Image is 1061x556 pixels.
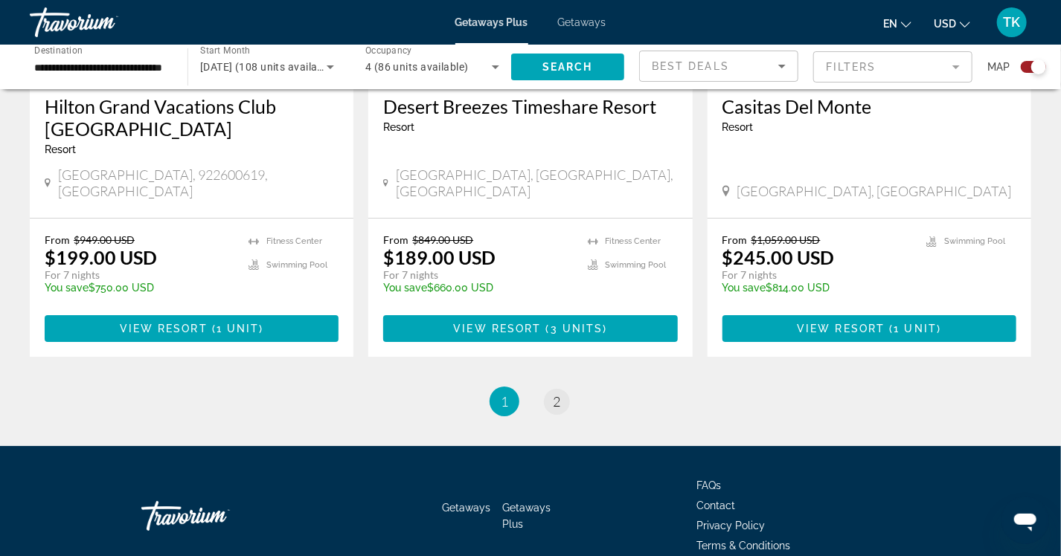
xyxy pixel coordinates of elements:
span: TK [1004,15,1021,30]
p: For 7 nights [722,268,911,282]
span: ( ) [885,323,941,334]
span: Fitness Center [266,236,322,246]
a: Travorium [30,3,179,42]
span: From [722,233,748,246]
p: $814.00 USD [722,282,911,294]
span: You save [383,282,427,294]
button: Search [511,54,624,80]
span: en [883,18,897,30]
p: For 7 nights [45,268,234,282]
a: Getaways [558,16,606,28]
iframe: Button to launch messaging window [1001,497,1049,544]
a: Privacy Policy [696,520,765,531]
a: Hilton Grand Vacations Club [GEOGRAPHIC_DATA] [45,95,339,140]
span: View Resort [797,323,885,334]
p: $199.00 USD [45,246,157,268]
span: Resort [383,121,414,133]
span: ( ) [208,323,264,334]
button: View Resort(1 unit) [722,315,1016,342]
span: 1 unit [894,323,937,334]
span: Swimming Pool [266,260,327,270]
span: From [383,233,408,246]
span: View Resort [453,323,541,334]
span: From [45,233,70,246]
a: Travorium [141,494,290,538]
span: 2 [553,393,560,410]
span: $949.00 USD [74,233,135,246]
p: $660.00 USD [383,282,572,294]
span: $849.00 USD [412,233,473,246]
a: Getaways Plus [503,502,551,530]
span: Resort [45,143,76,155]
mat-select: Sort by [652,57,786,75]
span: ( ) [542,323,608,334]
span: 3 units [551,323,603,334]
span: 4 (86 units available) [365,61,469,73]
a: Contact [696,500,735,511]
a: Getaways Plus [455,16,528,28]
span: You save [45,282,89,294]
button: User Menu [993,7,1031,38]
span: You save [722,282,766,294]
span: $1,059.00 USD [751,233,821,246]
span: 1 [501,393,508,410]
nav: Pagination [30,387,1031,416]
a: Desert Breezes Timeshare Resort [383,95,677,117]
span: Fitness Center [606,236,661,246]
span: [DATE] (108 units available) [200,61,336,73]
button: View Resort(1 unit) [45,315,339,342]
span: Destination [34,45,83,56]
a: Getaways [443,502,491,514]
a: Terms & Conditions [696,540,790,552]
span: Occupancy [365,46,412,56]
button: Change language [883,13,911,34]
button: Filter [813,51,972,83]
span: Search [542,61,593,73]
span: Map [987,56,1010,77]
a: Casitas Del Monte [722,95,1016,117]
button: Change currency [934,13,970,34]
span: View Resort [120,323,208,334]
p: $189.00 USD [383,246,496,268]
button: View Resort(3 units) [383,315,677,342]
span: Swimming Pool [944,236,1005,246]
span: [GEOGRAPHIC_DATA], 922600619, [GEOGRAPHIC_DATA] [58,167,339,199]
span: Swimming Pool [606,260,667,270]
span: 1 unit [217,323,260,334]
span: [GEOGRAPHIC_DATA], [GEOGRAPHIC_DATA], [GEOGRAPHIC_DATA] [396,167,678,199]
span: USD [934,18,956,30]
span: Resort [722,121,754,133]
p: $245.00 USD [722,246,835,268]
span: [GEOGRAPHIC_DATA], [GEOGRAPHIC_DATA] [737,183,1012,199]
a: FAQs [696,479,721,491]
span: Best Deals [652,60,729,72]
p: For 7 nights [383,268,572,282]
span: Start Month [200,46,250,56]
p: $750.00 USD [45,282,234,294]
